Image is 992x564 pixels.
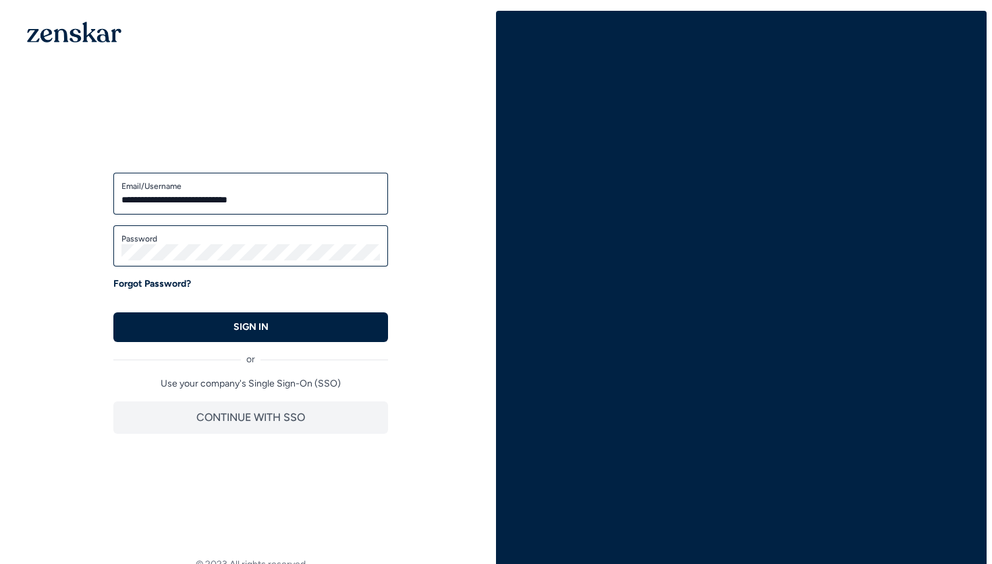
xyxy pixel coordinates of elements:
div: or [113,342,388,366]
label: Email/Username [121,181,380,192]
a: Forgot Password? [113,277,191,291]
button: SIGN IN [113,312,388,342]
img: 1OGAJ2xQqyY4LXKgY66KYq0eOWRCkrZdAb3gUhuVAqdWPZE9SRJmCz+oDMSn4zDLXe31Ii730ItAGKgCKgCCgCikA4Av8PJUP... [27,22,121,43]
p: SIGN IN [233,320,269,334]
button: CONTINUE WITH SSO [113,401,388,434]
label: Password [121,233,380,244]
p: Use your company's Single Sign-On (SSO) [113,377,388,391]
